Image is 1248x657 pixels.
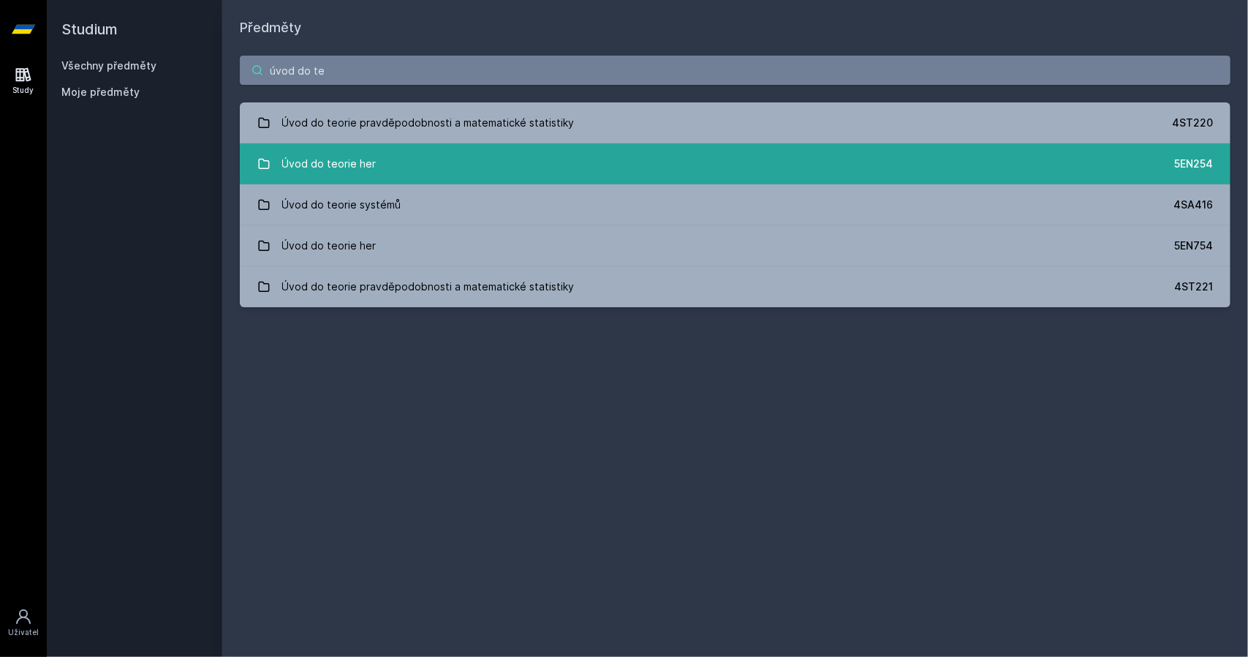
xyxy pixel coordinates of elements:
div: Úvod do teorie her [282,231,377,260]
div: Úvod do teorie systémů [282,190,401,219]
a: Úvod do teorie pravděpodobnosti a matematické statistiky 4ST220 [240,102,1230,143]
div: 5EN254 [1174,157,1213,171]
h1: Předměty [240,18,1230,38]
div: Úvod do teorie her [282,149,377,179]
div: 5EN754 [1174,239,1213,253]
a: Úvod do teorie her 5EN254 [240,143,1230,184]
a: Úvod do teorie pravděpodobnosti a matematické statistiky 4ST221 [240,266,1230,307]
div: 4ST220 [1172,116,1213,130]
div: Uživatel [8,627,39,638]
div: 4SA416 [1173,198,1213,212]
div: Study [13,85,34,96]
a: Úvod do teorie her 5EN754 [240,225,1230,266]
div: 4ST221 [1174,279,1213,294]
a: Uživatel [3,601,44,645]
input: Název nebo ident předmětu… [240,56,1230,85]
div: Úvod do teorie pravděpodobnosti a matematické statistiky [282,272,575,301]
a: Úvod do teorie systémů 4SA416 [240,184,1230,225]
a: Všechny předměty [61,59,156,72]
div: Úvod do teorie pravděpodobnosti a matematické statistiky [282,108,575,138]
span: Moje předměty [61,85,140,100]
a: Study [3,59,44,103]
